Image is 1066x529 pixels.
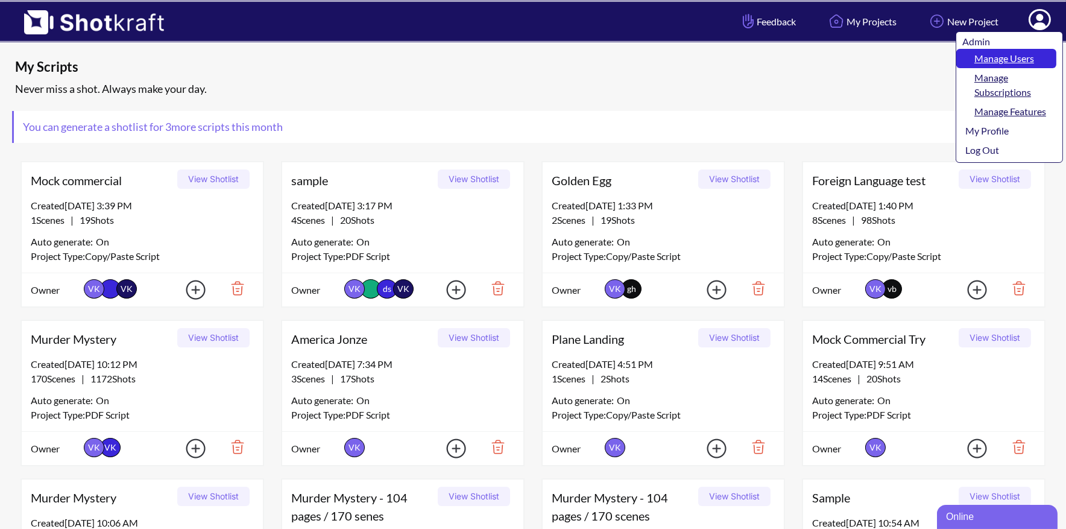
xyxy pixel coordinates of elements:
button: View Shotlist [959,328,1031,347]
span: Murder Mystery [31,489,173,507]
img: Add Icon [948,435,991,462]
span: Owner [291,283,341,297]
span: VK [344,279,365,299]
span: Mock Commercial Try [812,330,954,348]
div: Created [DATE] 1:40 PM [812,198,1035,213]
div: Created [DATE] 10:12 PM [31,357,254,372]
span: | [291,372,374,386]
span: Feedback [740,14,796,28]
img: Add Icon [427,276,470,303]
img: Trash Icon [473,278,514,299]
span: | [291,213,374,227]
span: 3 more scripts this month [163,120,283,133]
div: Project Type: PDF Script [291,408,514,422]
button: View Shotlist [959,487,1031,506]
span: You can generate a shotlist for [14,111,292,143]
img: Add Icon [948,276,991,303]
span: VK [100,438,121,457]
a: My Projects [817,5,906,37]
img: Trash Icon [212,437,254,457]
span: vb [888,284,897,294]
span: 20 Shots [860,373,901,384]
button: View Shotlist [698,328,771,347]
span: gh [627,284,636,294]
span: sample [291,171,434,189]
img: Trash Icon [994,437,1035,457]
span: Foreign Language test [812,171,954,189]
span: 1172 Shots [84,373,136,384]
span: 98 Shots [855,214,895,226]
div: Created [DATE] 1:33 PM [552,198,775,213]
span: VK [605,279,625,299]
span: VK [393,279,414,299]
img: Trash Icon [733,278,775,299]
span: Murder Mystery [31,330,173,348]
span: 2 Scenes [552,214,591,226]
a: My Profile [956,121,1056,141]
div: Created [DATE] 3:17 PM [291,198,514,213]
span: Owner [31,442,81,456]
a: New Project [918,5,1008,37]
span: 2 Shots [594,373,629,384]
span: Auto generate: [291,235,356,249]
span: VK [865,279,886,299]
span: On [356,235,370,249]
span: Auto generate: [291,393,356,408]
img: Add Icon [427,435,470,462]
img: Trash Icon [994,278,1035,299]
span: Murder Mystery - 104 pages / 170 senes [291,489,434,525]
span: VK [84,438,104,457]
img: Add Icon [688,435,730,462]
span: On [617,393,630,408]
span: | [31,372,136,386]
span: Murder Mystery - 104 pages / 170 scenes [552,489,694,525]
span: On [356,393,370,408]
button: View Shotlist [698,169,771,189]
img: Home Icon [826,11,847,31]
span: 17 Shots [334,373,374,384]
div: Project Type: Copy/Paste Script [812,249,1035,264]
span: On [617,235,630,249]
a: Log Out [956,141,1056,160]
span: | [812,372,901,386]
span: Sample [812,489,954,507]
img: Trash Icon [733,437,775,457]
div: Created [DATE] 3:39 PM [31,198,254,213]
span: Owner [812,442,862,456]
span: Auto generate: [812,235,877,249]
button: View Shotlist [177,169,250,189]
span: Owner [31,283,81,297]
img: Add Icon [688,276,730,303]
img: Add Icon [927,11,947,31]
img: Add Icon [167,276,209,303]
span: Owner [552,442,602,456]
span: Owner [552,283,602,297]
span: 1 Scenes [31,214,71,226]
span: 3 Scenes [291,373,331,384]
span: My Scripts [15,58,796,76]
span: America Jonze [291,330,434,348]
button: View Shotlist [438,328,510,347]
span: 170 Scenes [31,373,81,384]
span: 14 Scenes [812,373,857,384]
span: VK [116,279,137,299]
span: 19 Shots [74,214,114,226]
button: View Shotlist [438,487,510,506]
span: Auto generate: [552,393,617,408]
span: 20 Shots [334,214,374,226]
span: Auto generate: [812,393,877,408]
span: ds [377,279,397,299]
span: On [877,393,891,408]
span: On [96,235,109,249]
span: 4 Scenes [291,214,331,226]
button: View Shotlist [698,487,771,506]
img: Hand Icon [740,11,757,31]
span: VK [865,438,886,457]
button: View Shotlist [177,328,250,347]
span: Golden Egg [552,171,694,189]
span: On [96,393,109,408]
div: Project Type: PDF Script [812,408,1035,422]
span: 1 Scenes [552,373,591,384]
div: Project Type: PDF Script [31,408,254,422]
